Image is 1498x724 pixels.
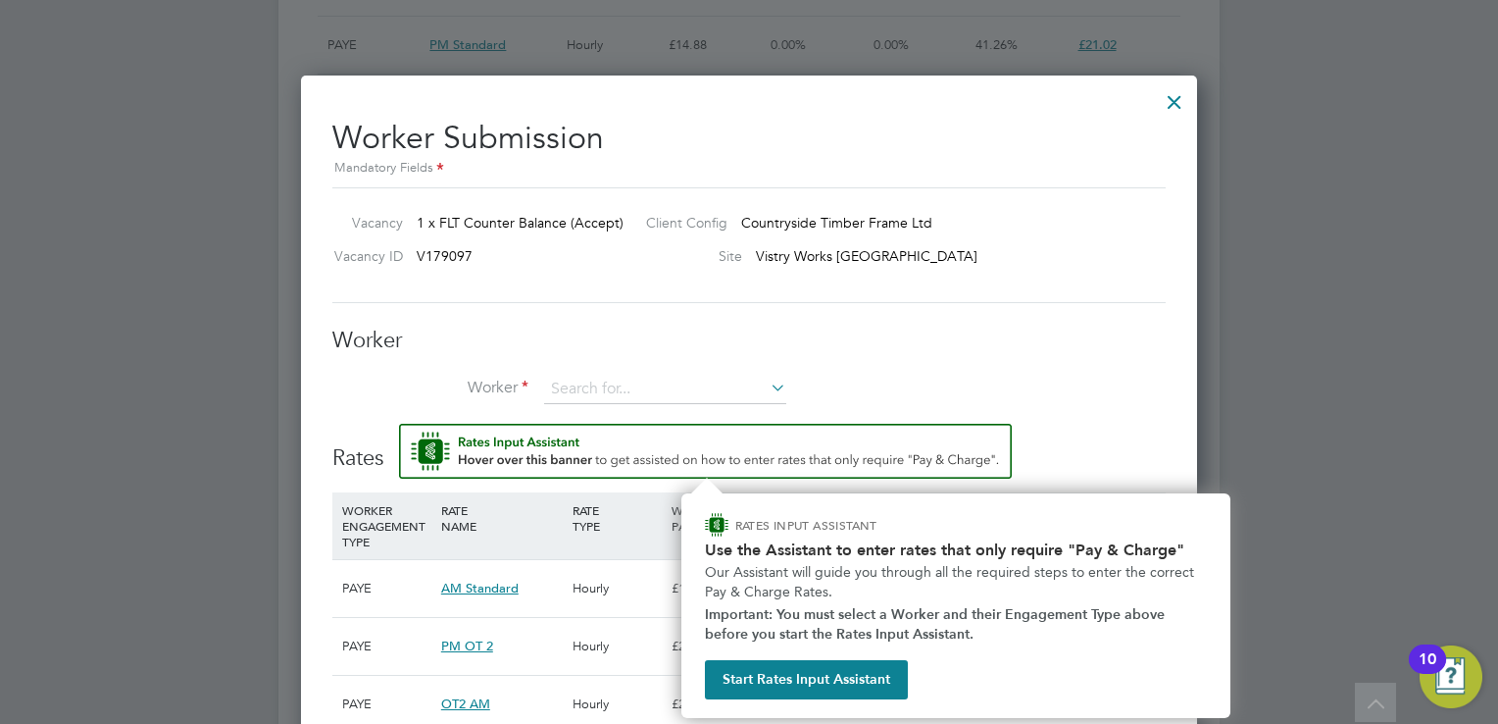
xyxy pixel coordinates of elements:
[705,513,728,537] img: ENGAGE Assistant Icon
[568,492,667,543] div: RATE TYPE
[417,214,624,232] span: 1 x FLT Counter Balance (Accept)
[337,618,436,675] div: PAYE
[568,618,667,675] div: Hourly
[705,660,908,699] button: Start Rates Input Assistant
[756,247,977,265] span: Vistry Works [GEOGRAPHIC_DATA]
[705,606,1169,643] strong: Important: You must select a Worker and their Engagement Type above before you start the Rates In...
[441,638,493,654] span: PM OT 2
[325,247,403,265] label: Vacancy ID
[332,327,1166,355] h3: Worker
[1419,659,1436,685] div: 10
[865,492,964,543] div: EMPLOYER COST
[705,563,1207,601] p: Our Assistant will guide you through all the required steps to enter the correct Pay & Charge Rates.
[630,214,727,232] label: Client Config
[399,424,1012,479] button: Rate Assistant
[436,492,568,543] div: RATE NAME
[705,541,1207,559] h2: Use the Assistant to enter rates that only require "Pay & Charge"
[963,492,1062,543] div: AGENCY MARKUP
[568,560,667,617] div: Hourly
[1062,492,1161,559] div: AGENCY CHARGE RATE
[1420,646,1482,708] button: Open Resource Center, 10 new notifications
[332,158,1166,180] div: Mandatory Fields
[544,375,786,404] input: Search for...
[741,214,932,232] span: Countryside Timber Frame Ltd
[332,424,1166,473] h3: Rates
[325,214,403,232] label: Vacancy
[667,560,766,617] div: £13.65
[667,492,766,543] div: WORKER PAY RATE
[441,580,519,596] span: AM Standard
[441,696,490,712] span: OT2 AM
[337,560,436,617] div: PAYE
[332,103,1166,181] h2: Worker Submission
[667,618,766,675] div: £29.76
[417,247,473,265] span: V179097
[681,493,1230,718] div: How to input Rates that only require Pay & Charge
[332,378,528,398] label: Worker
[735,517,981,534] p: RATES INPUT ASSISTANT
[766,492,865,543] div: HOLIDAY PAY
[630,247,742,265] label: Site
[337,492,436,559] div: WORKER ENGAGEMENT TYPE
